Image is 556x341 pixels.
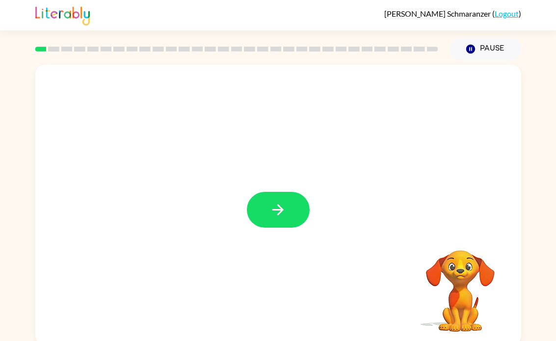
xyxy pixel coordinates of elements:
[384,9,521,18] div: ( )
[384,9,492,18] span: [PERSON_NAME] Schmaranzer
[411,235,509,333] video: Your browser must support playing .mp4 files to use Literably. Please try using another browser.
[495,9,519,18] a: Logout
[35,4,90,26] img: Literably
[450,38,521,60] button: Pause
